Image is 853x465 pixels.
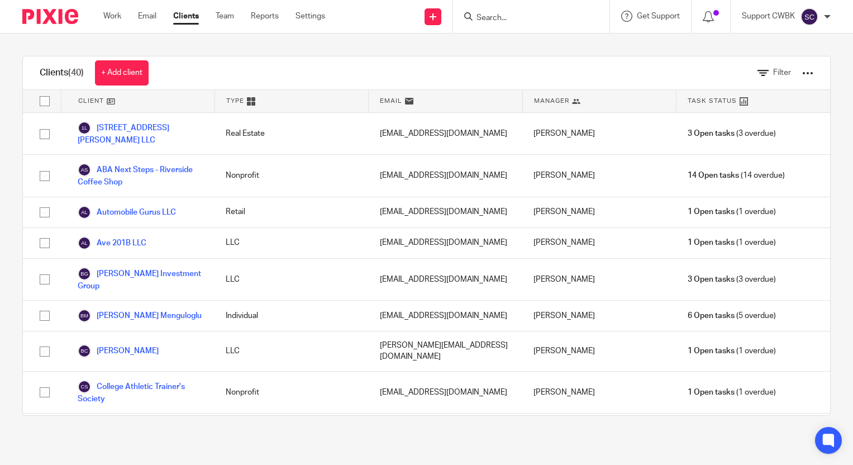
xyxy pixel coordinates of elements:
img: svg%3E [78,309,91,322]
img: Pixie [22,9,78,24]
span: 1 Open tasks [688,387,735,398]
a: Clients [173,11,199,22]
div: [EMAIL_ADDRESS][DOMAIN_NAME] [369,372,522,413]
span: 3 Open tasks [688,274,735,285]
img: svg%3E [78,380,91,393]
a: + Add client [95,60,149,86]
a: Work [103,11,121,22]
a: Team [216,11,234,22]
span: Filter [773,69,791,77]
a: Email [138,11,156,22]
a: [PERSON_NAME] [78,344,159,358]
div: Real Estate [215,414,368,453]
div: [PERSON_NAME] [522,113,676,154]
span: Get Support [637,12,680,20]
div: [PERSON_NAME] [522,331,676,371]
div: LLC [215,331,368,371]
a: [STREET_ADDRESS][PERSON_NAME] LLC [78,121,203,146]
p: Support CWBK [742,11,795,22]
a: Reports [251,11,279,22]
div: [EMAIL_ADDRESS][DOMAIN_NAME] [369,301,522,331]
img: svg%3E [78,267,91,281]
div: [PERSON_NAME] [522,228,676,258]
span: (1 overdue) [688,345,776,357]
a: Automobile Gurus LLC [78,206,176,219]
a: College Athletic Trainer's Society [78,380,203,405]
a: [PERSON_NAME] Investment Group [78,267,203,292]
div: [EMAIL_ADDRESS][DOMAIN_NAME] [369,155,522,196]
div: [PERSON_NAME][EMAIL_ADDRESS][DOMAIN_NAME] [369,331,522,371]
div: Nonprofit [215,155,368,196]
span: 1 Open tasks [688,345,735,357]
div: Individual [215,301,368,331]
span: 1 Open tasks [688,206,735,217]
div: [PERSON_NAME][EMAIL_ADDRESS][PERSON_NAME][DOMAIN_NAME] [369,414,522,453]
span: (3 overdue) [688,274,776,285]
div: [EMAIL_ADDRESS][DOMAIN_NAME] [369,197,522,227]
div: [PERSON_NAME] [522,155,676,196]
div: LLC [215,259,368,300]
div: [EMAIL_ADDRESS][DOMAIN_NAME] [369,259,522,300]
div: Nonprofit [215,372,368,413]
h1: Clients [40,67,84,79]
span: 1 Open tasks [688,237,735,248]
img: svg%3E [800,8,818,26]
a: Ave 201B LLC [78,236,146,250]
div: [EMAIL_ADDRESS][DOMAIN_NAME] [369,228,522,258]
span: Client [78,96,104,106]
span: Task Status [688,96,737,106]
span: Type [226,96,244,106]
span: Manager [534,96,569,106]
span: (5 overdue) [688,310,776,321]
span: (1 overdue) [688,237,776,248]
div: Retail [215,197,368,227]
a: ABA Next Steps - Riverside Coffee Shop [78,163,203,188]
span: (40) [68,68,84,77]
div: [PERSON_NAME] [522,414,676,453]
span: 14 Open tasks [688,170,739,181]
span: (1 overdue) [688,387,776,398]
span: 6 Open tasks [688,310,735,321]
div: Real Estate [215,113,368,154]
div: LLC [215,228,368,258]
div: [PERSON_NAME] [522,372,676,413]
img: svg%3E [78,163,91,177]
img: svg%3E [78,206,91,219]
div: [PERSON_NAME] [522,259,676,300]
span: Email [380,96,402,106]
div: [PERSON_NAME] [522,301,676,331]
input: Select all [34,91,55,112]
span: 3 Open tasks [688,128,735,139]
a: Settings [296,11,325,22]
div: [PERSON_NAME] [522,197,676,227]
a: [PERSON_NAME] Menguloglu [78,309,202,322]
span: (1 overdue) [688,206,776,217]
img: svg%3E [78,344,91,358]
div: [EMAIL_ADDRESS][DOMAIN_NAME] [369,113,522,154]
span: (3 overdue) [688,128,776,139]
input: Search [475,13,576,23]
img: svg%3E [78,121,91,135]
img: svg%3E [78,236,91,250]
span: (14 overdue) [688,170,785,181]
